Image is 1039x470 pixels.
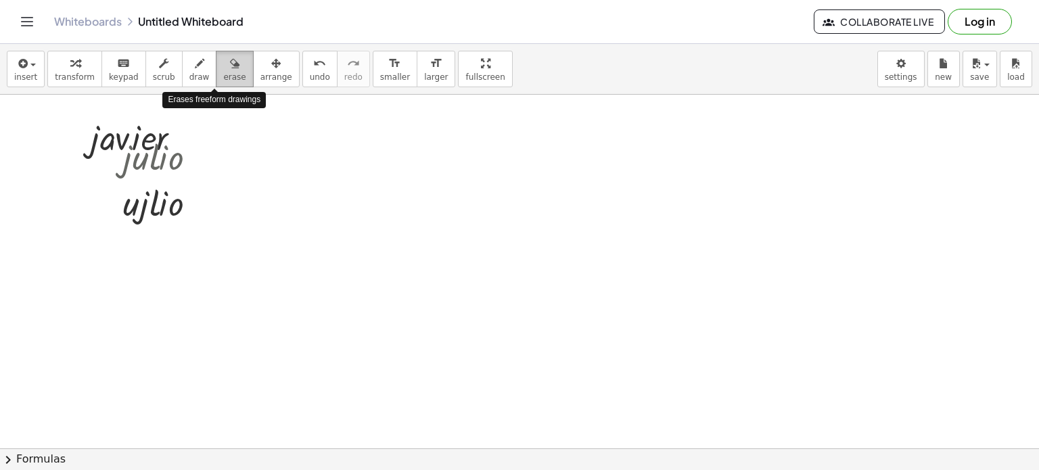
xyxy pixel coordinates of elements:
[55,72,95,82] span: transform
[223,72,246,82] span: erase
[814,9,945,34] button: Collaborate Live
[310,72,330,82] span: undo
[424,72,448,82] span: larger
[430,55,442,72] i: format_size
[1007,72,1025,82] span: load
[347,55,360,72] i: redo
[14,72,37,82] span: insert
[1000,51,1032,87] button: load
[313,55,326,72] i: undo
[101,51,146,87] button: keyboardkeypad
[465,72,505,82] span: fullscreen
[260,72,292,82] span: arrange
[145,51,183,87] button: scrub
[47,51,102,87] button: transform
[162,92,266,108] div: Erases freeform drawings
[825,16,933,28] span: Collaborate Live
[877,51,925,87] button: settings
[344,72,363,82] span: redo
[117,55,130,72] i: keyboard
[7,51,45,87] button: insert
[417,51,455,87] button: format_sizelarger
[885,72,917,82] span: settings
[388,55,401,72] i: format_size
[373,51,417,87] button: format_sizesmaller
[935,72,952,82] span: new
[182,51,217,87] button: draw
[153,72,175,82] span: scrub
[216,51,253,87] button: erase
[54,15,122,28] a: Whiteboards
[963,51,997,87] button: save
[189,72,210,82] span: draw
[253,51,300,87] button: arrange
[16,11,38,32] button: Toggle navigation
[458,51,512,87] button: fullscreen
[109,72,139,82] span: keypad
[337,51,370,87] button: redoredo
[948,9,1012,34] button: Log in
[302,51,338,87] button: undoundo
[927,51,960,87] button: new
[380,72,410,82] span: smaller
[970,72,989,82] span: save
